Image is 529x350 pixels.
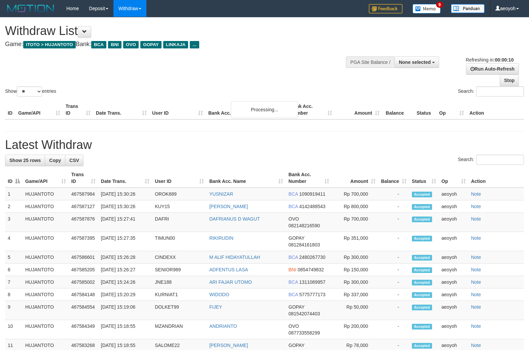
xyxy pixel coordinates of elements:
[466,57,514,63] span: Refreshing in:
[23,232,69,251] td: HUJANTOTO
[69,232,98,251] td: 467587395
[69,320,98,339] td: 467584349
[23,251,69,264] td: HUJANTOTO
[458,86,524,96] label: Search:
[288,311,320,316] span: Copy 081542074403 to clipboard
[332,276,378,288] td: Rp 300,000
[209,304,222,310] a: FIJEY
[209,255,260,260] a: M ALIF HIDAYATULLAH
[5,188,23,200] td: 1
[9,158,41,163] span: Show 25 rows
[149,100,206,119] th: User ID
[69,288,98,301] td: 467584148
[288,204,298,209] span: BCA
[152,213,207,232] td: DAFRI
[5,24,346,38] h1: Withdraw List
[458,155,524,165] label: Search:
[288,216,299,222] span: OVO
[412,236,432,241] span: Accepted
[471,255,481,260] a: Note
[209,323,237,329] a: ANDRIANTO
[476,86,524,96] input: Search:
[163,41,188,48] span: LINKAJA
[471,267,481,272] a: Note
[98,264,152,276] td: [DATE] 15:26:27
[288,323,299,329] span: OVO
[5,213,23,232] td: 3
[378,301,409,320] td: -
[98,232,152,251] td: [DATE] 15:27:35
[412,255,432,261] span: Accepted
[231,101,298,118] div: Processing...
[98,301,152,320] td: [DATE] 15:19:06
[23,264,69,276] td: HUJANTOTO
[299,292,325,297] span: Copy 5775777173 to clipboard
[436,2,443,8] span: 9
[98,288,152,301] td: [DATE] 15:20:29
[286,168,332,188] th: Bank Acc. Number: activate to sort column ascending
[206,100,287,119] th: Bank Acc. Name
[23,188,69,200] td: HUJANTOTO
[412,305,432,310] span: Accepted
[152,232,207,251] td: TIMUN00
[23,301,69,320] td: HUJANTOTO
[152,288,207,301] td: KURNIAT1
[5,86,56,96] label: Show entries
[378,213,409,232] td: -
[152,276,207,288] td: JNE188
[23,168,69,188] th: Game/API: activate to sort column ascending
[332,200,378,213] td: Rp 800,000
[23,213,69,232] td: HUJANTOTO
[69,200,98,213] td: 467587127
[471,304,481,310] a: Note
[471,292,481,297] a: Note
[209,292,229,297] a: WIDODO
[65,155,83,166] a: CSV
[288,235,304,241] span: GOPAY
[69,251,98,264] td: 467586601
[471,235,481,241] a: Note
[5,168,23,188] th: ID: activate to sort column descending
[207,168,286,188] th: Bank Acc. Name: activate to sort column ascending
[382,100,414,119] th: Balance
[5,251,23,264] td: 5
[298,267,324,272] span: Copy 0854749832 to clipboard
[394,56,439,68] button: None selected
[332,232,378,251] td: Rp 351,000
[412,192,432,197] span: Accepted
[69,188,98,200] td: 467587984
[299,279,325,285] span: Copy 1311089957 to clipboard
[439,188,468,200] td: aeoyoh
[471,216,481,222] a: Note
[5,3,56,13] img: MOTION_logo.png
[412,324,432,329] span: Accepted
[414,100,436,119] th: Status
[288,279,298,285] span: BCA
[69,158,79,163] span: CSV
[288,292,298,297] span: BCA
[378,188,409,200] td: -
[299,204,325,209] span: Copy 4142488543 to clipboard
[98,276,152,288] td: [DATE] 15:24:26
[69,276,98,288] td: 467585002
[439,301,468,320] td: aeoyoh
[69,213,98,232] td: 467587876
[332,320,378,339] td: Rp 200,000
[332,301,378,320] td: Rp 50,000
[5,155,45,166] a: Show 25 rows
[409,168,439,188] th: Status: activate to sort column ascending
[466,63,519,75] a: Run Auto-Refresh
[451,4,485,13] img: panduan.png
[378,251,409,264] td: -
[108,41,121,48] span: BNI
[152,301,207,320] td: DOLKET99
[436,100,467,119] th: Op
[378,200,409,213] td: -
[98,188,152,200] td: [DATE] 15:30:26
[332,213,378,232] td: Rp 700,000
[23,320,69,339] td: HUJANTOTO
[98,320,152,339] td: [DATE] 15:18:55
[439,251,468,264] td: aeoyoh
[23,288,69,301] td: HUJANTOTO
[23,200,69,213] td: HUJANTOTO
